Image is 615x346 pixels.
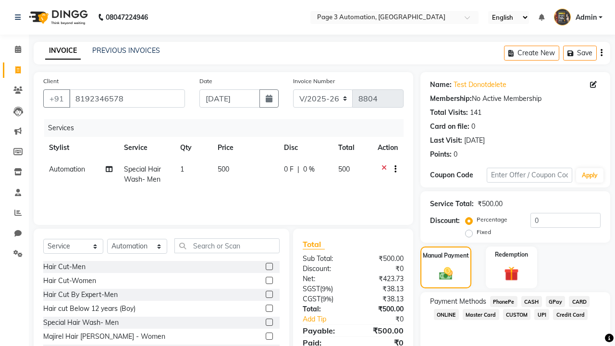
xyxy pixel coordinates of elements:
span: UPI [534,309,549,320]
div: No Active Membership [430,94,601,104]
div: Last Visit: [430,136,462,146]
div: Coupon Code [430,170,487,180]
div: ₹500.00 [353,304,411,314]
div: Special Hair Wash- Men [43,318,119,328]
div: Majirel Hair [PERSON_NAME] - Women [43,332,165,342]
div: Services [44,119,411,137]
label: Redemption [495,250,528,259]
div: 0 [471,122,475,132]
img: Admin [554,9,571,25]
span: PhonePe [490,296,517,307]
a: INVOICE [45,42,81,60]
label: Client [43,77,59,86]
span: 9% [322,295,332,303]
span: Payment Methods [430,297,486,307]
span: 9% [322,285,331,293]
span: CARD [569,296,590,307]
span: 0 % [303,164,315,174]
div: Payable: [295,325,353,336]
input: Enter Offer / Coupon Code [487,168,572,183]
div: Net: [295,274,353,284]
div: Discount: [430,216,460,226]
div: ₹0 [363,314,411,324]
a: Add Tip [295,314,363,324]
input: Search by Name/Mobile/Email/Code [69,89,185,108]
span: CGST [303,295,320,303]
div: [DATE] [464,136,485,146]
span: ONLINE [434,309,459,320]
div: Hair cut Below 12 years (Boy) [43,304,135,314]
div: Total Visits: [430,108,468,118]
div: ( ) [295,294,353,304]
span: CUSTOM [503,309,531,320]
th: Price [212,137,278,159]
div: Points: [430,149,452,160]
div: ₹500.00 [353,325,411,336]
div: ₹500.00 [353,254,411,264]
div: ( ) [295,284,353,294]
img: _cash.svg [435,266,457,282]
span: 0 F [284,164,294,174]
a: PREVIOUS INVOICES [92,46,160,55]
span: Master Card [463,309,499,320]
span: Credit Card [553,309,588,320]
div: Sub Total: [295,254,353,264]
img: _gift.svg [500,265,524,283]
b: 08047224946 [106,4,148,31]
div: Card on file: [430,122,469,132]
span: 1 [180,165,184,173]
div: 141 [470,108,481,118]
th: Total [332,137,372,159]
th: Stylist [43,137,118,159]
div: Discount: [295,264,353,274]
div: Hair Cut-Men [43,262,86,272]
div: Name: [430,80,452,90]
span: Automation [49,165,85,173]
button: Create New [504,46,559,61]
label: Fixed [477,228,491,236]
div: ₹38.13 [353,284,411,294]
th: Service [118,137,174,159]
div: ₹0 [353,264,411,274]
a: Test Donotdelete [454,80,506,90]
div: ₹38.13 [353,294,411,304]
th: Qty [174,137,212,159]
div: Membership: [430,94,472,104]
button: Apply [576,168,603,183]
button: +91 [43,89,70,108]
div: ₹423.73 [353,274,411,284]
div: Total: [295,304,353,314]
span: 500 [218,165,229,173]
input: Search or Scan [174,238,280,253]
div: ₹500.00 [478,199,503,209]
label: Invoice Number [293,77,335,86]
span: CASH [521,296,542,307]
div: Service Total: [430,199,474,209]
label: Percentage [477,215,507,224]
span: 500 [338,165,350,173]
span: GPay [546,296,566,307]
label: Manual Payment [423,251,469,260]
span: Total [303,239,325,249]
span: Admin [576,12,597,23]
span: Special Hair Wash- Men [124,165,161,184]
img: logo [25,4,90,31]
label: Date [199,77,212,86]
div: 0 [454,149,457,160]
span: SGST [303,284,320,293]
button: Save [563,46,597,61]
th: Disc [278,137,332,159]
div: Hair Cut-Women [43,276,96,286]
div: Hair Cut By Expert-Men [43,290,118,300]
th: Action [372,137,404,159]
span: | [297,164,299,174]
